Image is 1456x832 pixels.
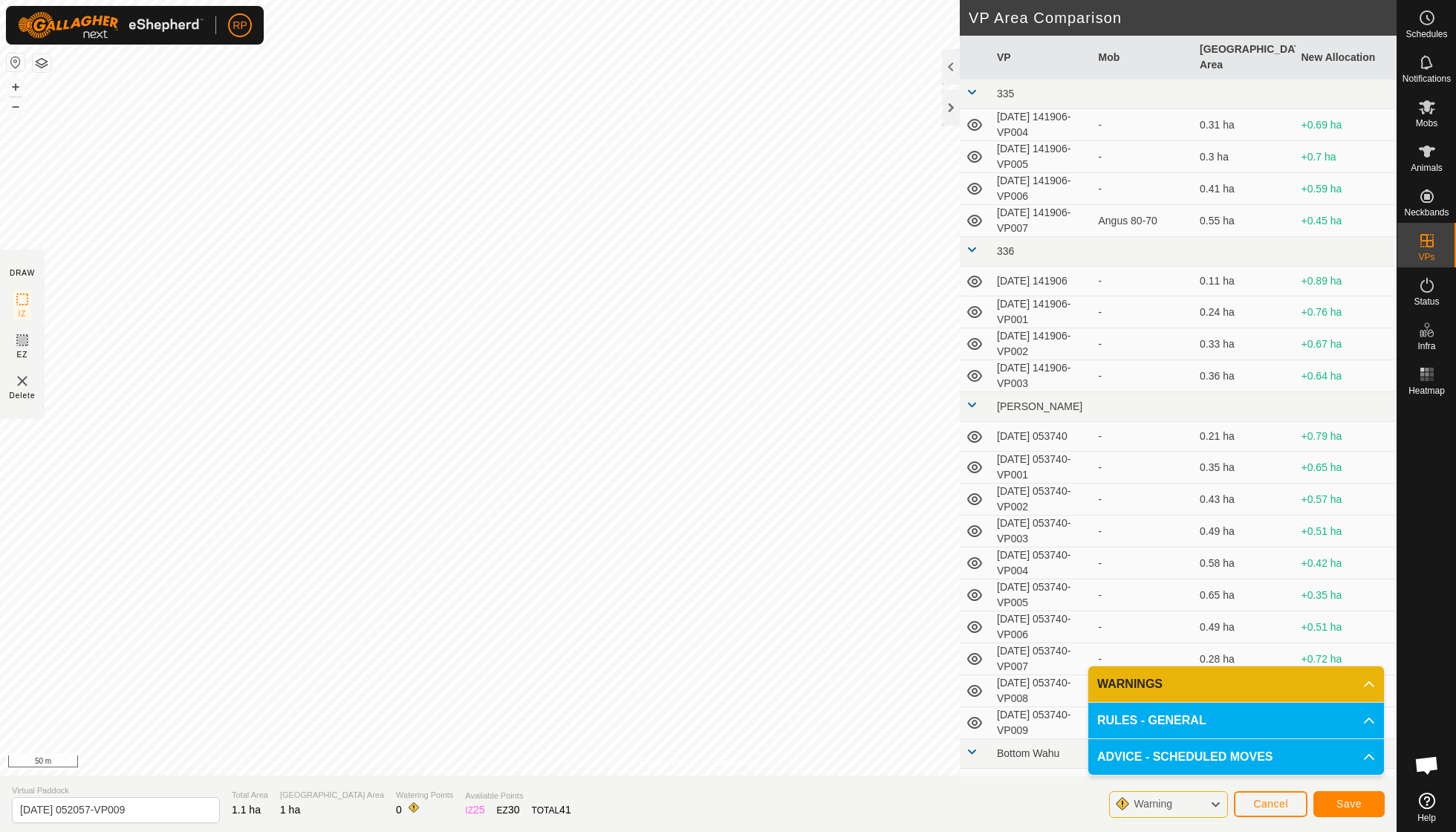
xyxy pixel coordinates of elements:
[1403,74,1451,83] span: Notifications
[640,756,695,770] a: Privacy Policy
[1099,337,1189,352] div: -
[396,789,453,802] span: Watering Points
[1099,273,1189,289] div: -
[280,804,300,816] span: 1 ha
[1296,109,1397,141] td: +0.69 ha
[1234,791,1307,817] button: Cancel
[991,452,1093,484] td: [DATE] 053740-VP001
[1296,579,1397,611] td: +0.35 ha
[532,802,571,818] div: TOTAL
[1194,484,1296,516] td: 0.43 ha
[1194,141,1296,173] td: 0.3 ha
[1194,36,1296,79] th: [GEOGRAPHIC_DATA] Area
[1099,181,1189,197] div: -
[465,790,571,802] span: Available Points
[1296,547,1397,579] td: +0.42 ha
[1097,712,1206,729] span: RULES - GENERAL
[12,784,220,797] span: Virtual Paddock
[1416,119,1437,128] span: Mobs
[497,802,520,818] div: EZ
[1097,748,1273,766] span: ADVICE - SCHEDULED MOVES
[1194,173,1296,205] td: 0.41 ha
[1296,173,1397,205] td: +0.59 ha
[1099,117,1189,133] div: -
[991,328,1093,360] td: [DATE] 141906-VP002
[1194,611,1296,643] td: 0.49 ha
[997,400,1082,412] span: [PERSON_NAME]
[991,579,1093,611] td: [DATE] 053740-VP005
[997,245,1014,257] span: 336
[1296,422,1397,452] td: +0.79 ha
[1405,30,1447,39] span: Schedules
[10,390,36,401] span: Delete
[1194,267,1296,296] td: 0.11 ha
[1397,787,1456,828] a: Help
[1194,296,1296,328] td: 0.24 ha
[1336,798,1362,810] span: Save
[1313,791,1385,817] button: Save
[991,205,1093,237] td: [DATE] 141906-VP007
[7,97,25,115] button: –
[1414,297,1439,306] span: Status
[1099,429,1189,444] div: -
[232,804,261,816] span: 1.1 ha
[1099,524,1189,539] div: -
[1296,328,1397,360] td: +0.67 ha
[1099,368,1189,384] div: -
[18,12,204,39] img: Gallagher Logo
[280,789,384,802] span: [GEOGRAPHIC_DATA] Area
[1099,651,1189,667] div: -
[473,804,485,816] span: 25
[1405,743,1449,787] a: Open chat
[991,141,1093,173] td: [DATE] 141906-VP005
[991,484,1093,516] td: [DATE] 053740-VP002
[1099,460,1189,475] div: -
[991,36,1093,79] th: VP
[1194,422,1296,452] td: 0.21 ha
[1194,205,1296,237] td: 0.55 ha
[1404,208,1449,217] span: Neckbands
[997,747,1059,759] span: Bottom Wahu
[991,707,1093,739] td: [DATE] 053740-VP009
[991,769,1093,799] td: [DATE] 151535
[232,789,268,802] span: Total Area
[1296,643,1397,675] td: +0.72 ha
[1099,305,1189,320] div: -
[991,267,1093,296] td: [DATE] 141906
[7,53,25,71] button: Reset Map
[991,516,1093,547] td: [DATE] 053740-VP003
[1099,556,1189,571] div: -
[997,88,1014,100] span: 335
[1411,163,1443,172] span: Animals
[19,308,27,319] span: IZ
[1194,516,1296,547] td: 0.49 ha
[1194,328,1296,360] td: 0.33 ha
[1296,611,1397,643] td: +0.51 ha
[1099,588,1189,603] div: -
[1296,360,1397,392] td: +0.64 ha
[1088,703,1384,738] p-accordion-header: RULES - GENERAL
[1099,149,1189,165] div: -
[1418,253,1434,261] span: VPs
[1296,267,1397,296] td: +0.89 ha
[1194,452,1296,484] td: 0.35 ha
[991,611,1093,643] td: [DATE] 053740-VP006
[1194,109,1296,141] td: 0.31 ha
[10,267,35,279] div: DRAW
[33,54,51,72] button: Map Layers
[1296,141,1397,173] td: +0.7 ha
[991,109,1093,141] td: [DATE] 141906-VP004
[233,18,247,33] span: RP
[991,547,1093,579] td: [DATE] 053740-VP004
[991,422,1093,452] td: [DATE] 053740
[991,360,1093,392] td: [DATE] 141906-VP003
[1296,296,1397,328] td: +0.76 ha
[1099,620,1189,635] div: -
[465,802,484,818] div: IZ
[17,349,28,360] span: EZ
[1134,798,1172,810] span: Warning
[1417,342,1435,351] span: Infra
[1088,739,1384,775] p-accordion-header: ADVICE - SCHEDULED MOVES
[991,643,1093,675] td: [DATE] 053740-VP007
[1099,492,1189,507] div: -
